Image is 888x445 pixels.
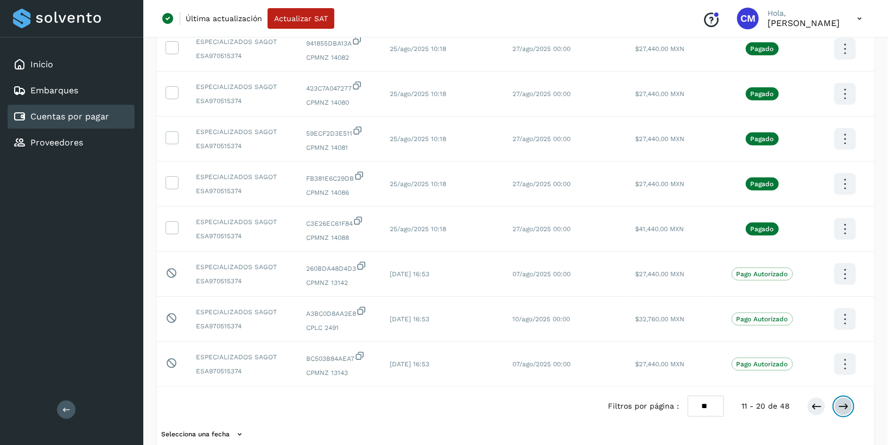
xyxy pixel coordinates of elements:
[196,352,289,362] span: ESPECIALIZADOS SAGOT
[306,80,372,93] span: 423C7A047277
[390,315,429,323] span: [DATE] 16:53
[196,276,289,286] span: ESA970515374
[306,278,372,288] span: CPMNZ 13142
[30,85,78,96] a: Embarques
[8,53,135,77] div: Inicio
[196,262,289,272] span: ESPECIALIZADOS SAGOT
[306,125,372,138] span: 59ECF2D3E511
[186,14,262,23] p: Última actualización
[196,51,289,61] span: ESA970515374
[196,172,289,182] span: ESPECIALIZADOS SAGOT
[306,35,372,48] span: 941855DBA13A
[751,45,774,53] p: Pagado
[635,45,684,53] span: $27,440.00 MXN
[513,180,571,188] span: 27/ago/2025 00:00
[390,225,446,233] span: 25/ago/2025 10:18
[390,45,446,53] span: 25/ago/2025 10:18
[635,135,684,143] span: $27,440.00 MXN
[751,225,774,233] p: Pagado
[768,18,840,28] p: Cynthia Mendoza
[306,53,372,62] span: CPMNZ 14082
[513,90,571,98] span: 27/ago/2025 00:00
[8,105,135,129] div: Cuentas por pagar
[274,15,328,22] span: Actualizar SAT
[196,96,289,106] span: ESA970515374
[196,321,289,331] span: ESA970515374
[306,188,372,198] span: CPMNZ 14086
[513,270,571,278] span: 07/ago/2025 00:00
[751,90,774,98] p: Pagado
[196,82,289,92] span: ESPECIALIZADOS SAGOT
[196,217,289,227] span: ESPECIALIZADOS SAGOT
[751,180,774,188] p: Pagado
[768,9,840,18] p: Hola,
[196,37,289,47] span: ESPECIALIZADOS SAGOT
[737,270,788,278] p: Pago Autorizado
[741,400,790,412] span: 11 - 20 de 48
[635,90,684,98] span: $27,440.00 MXN
[306,215,372,228] span: C3E26EC61F84
[635,360,684,368] span: $27,440.00 MXN
[196,366,289,376] span: ESA970515374
[390,135,446,143] span: 25/ago/2025 10:18
[513,315,570,323] span: 10/ago/2025 00:00
[306,98,372,107] span: CPMNZ 14080
[737,360,788,368] p: Pago Autorizado
[390,270,429,278] span: [DATE] 16:53
[306,170,372,183] span: FB381E6C29DB
[306,233,372,243] span: CPMNZ 14088
[737,315,788,323] p: Pago Autorizado
[157,425,250,443] button: Selecciona una fecha
[513,360,571,368] span: 07/ago/2025 00:00
[390,90,446,98] span: 25/ago/2025 10:18
[196,231,289,241] span: ESA970515374
[635,225,684,233] span: $41,440.00 MXN
[751,135,774,143] p: Pagado
[306,306,372,319] span: A3BC0D8AA2E8
[513,135,571,143] span: 27/ago/2025 00:00
[8,79,135,103] div: Embarques
[8,131,135,155] div: Proveedores
[196,186,289,196] span: ESA970515374
[30,59,53,69] a: Inicio
[306,351,372,364] span: BC503B84AEA7
[306,143,372,152] span: CPMNZ 14081
[608,400,679,412] span: Filtros por página :
[306,260,372,274] span: 260BDA48D4D3
[196,127,289,137] span: ESPECIALIZADOS SAGOT
[30,137,83,148] a: Proveedores
[513,45,571,53] span: 27/ago/2025 00:00
[390,360,429,368] span: [DATE] 16:53
[635,270,684,278] span: $27,440.00 MXN
[196,141,289,151] span: ESA970515374
[268,8,334,29] button: Actualizar SAT
[306,368,372,378] span: CPMNZ 13143
[196,307,289,317] span: ESPECIALIZADOS SAGOT
[306,323,372,333] span: CPLC 2491
[513,225,571,233] span: 27/ago/2025 00:00
[635,180,684,188] span: $27,440.00 MXN
[390,180,446,188] span: 25/ago/2025 10:18
[30,111,109,122] a: Cuentas por pagar
[635,315,684,323] span: $32,760.00 MXN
